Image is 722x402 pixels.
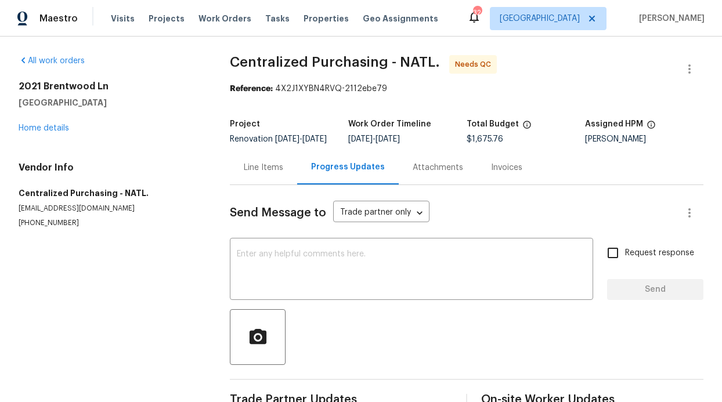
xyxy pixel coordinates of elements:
[149,13,185,24] span: Projects
[244,162,283,173] div: Line Items
[230,120,260,128] h5: Project
[634,13,705,24] span: [PERSON_NAME]
[311,161,385,173] div: Progress Updates
[473,7,481,19] div: 32
[585,135,703,143] div: [PERSON_NAME]
[230,135,327,143] span: Renovation
[19,204,202,213] p: [EMAIL_ADDRESS][DOMAIN_NAME]
[19,81,202,92] h2: 2021 Brentwood Ln
[230,85,273,93] b: Reference:
[333,204,429,223] div: Trade partner only
[304,13,349,24] span: Properties
[19,162,202,173] h4: Vendor Info
[19,57,85,65] a: All work orders
[625,247,694,259] span: Request response
[302,135,327,143] span: [DATE]
[19,97,202,108] h5: [GEOGRAPHIC_DATA]
[348,120,431,128] h5: Work Order Timeline
[111,13,135,24] span: Visits
[19,124,69,132] a: Home details
[522,120,532,135] span: The total cost of line items that have been proposed by Opendoor. This sum includes line items th...
[467,120,519,128] h5: Total Budget
[376,135,400,143] span: [DATE]
[19,187,202,199] h5: Centralized Purchasing - NATL.
[275,135,299,143] span: [DATE]
[413,162,463,173] div: Attachments
[230,207,326,219] span: Send Message to
[491,162,522,173] div: Invoices
[348,135,373,143] span: [DATE]
[230,83,703,95] div: 4X2J1XYBN4RVQ-2112ebe79
[500,13,580,24] span: [GEOGRAPHIC_DATA]
[363,13,438,24] span: Geo Assignments
[647,120,656,135] span: The hpm assigned to this work order.
[39,13,78,24] span: Maestro
[348,135,400,143] span: -
[19,218,202,228] p: [PHONE_NUMBER]
[230,55,440,69] span: Centralized Purchasing - NATL.
[585,120,643,128] h5: Assigned HPM
[455,59,496,70] span: Needs QC
[467,135,503,143] span: $1,675.76
[265,15,290,23] span: Tasks
[198,13,251,24] span: Work Orders
[275,135,327,143] span: -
